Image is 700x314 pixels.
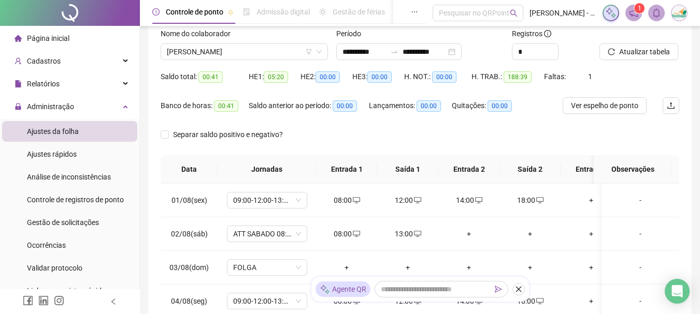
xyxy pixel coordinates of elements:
[15,103,22,110] span: lock
[227,9,234,16] span: pushpin
[169,129,287,140] span: Separar saldo positivo e negativo?
[233,226,301,242] span: ATT SABADO 08:00 - 12:00
[610,228,671,240] div: -
[352,197,360,204] span: desktop
[377,155,438,184] th: Saída 1
[530,7,596,19] span: [PERSON_NAME] - [GEOGRAPHIC_DATA]
[319,8,326,16] span: sun
[447,228,491,240] div: +
[390,48,398,56] span: swap-right
[413,197,421,204] span: desktop
[249,100,369,112] div: Saldo anterior ao período:
[233,192,301,208] span: 09:00-12:00-13:00-18:00
[619,46,670,57] span: Atualizar tabela
[264,71,288,83] span: 05:20
[535,197,544,204] span: desktop
[27,57,61,65] span: Cadastros
[367,71,392,83] span: 00:00
[27,196,124,204] span: Controle de registros de ponto
[385,228,430,240] div: 13:00
[588,72,592,81] span: 1
[27,241,66,249] span: Ocorrências
[27,80,60,88] span: Relatórios
[569,228,613,240] div: +
[417,100,441,112] span: 00:00
[544,30,551,37] span: info-circle
[306,49,312,55] span: filter
[15,80,22,87] span: file
[432,71,456,83] span: 00:00
[515,286,522,293] span: close
[167,44,322,59] span: PAULO CESAR MOREIRA DOS SANTOS
[333,100,357,112] span: 00:00
[27,218,99,227] span: Gestão de solicitações
[152,8,160,16] span: clock-circle
[652,8,661,18] span: bell
[544,72,567,81] span: Faltas:
[171,297,207,305] span: 04/08(seg)
[629,8,638,18] span: notification
[413,230,421,237] span: desktop
[316,49,322,55] span: down
[214,100,238,112] span: 00:41
[599,43,678,60] button: Atualizar tabela
[324,228,369,240] div: 08:00
[161,71,249,83] div: Saldo total:
[385,262,430,273] div: +
[638,5,641,12] span: 1
[27,102,74,111] span: Administração
[110,298,117,305] span: left
[333,8,385,16] span: Gestão de férias
[38,295,49,306] span: linkedin
[563,97,647,114] button: Ver espelho de ponto
[352,71,404,83] div: HE 3:
[166,8,223,16] span: Controle de ponto
[27,127,79,136] span: Ajustes da folha
[301,71,352,83] div: HE 2:
[233,293,301,309] span: 09:00-12:00-13:00-18:00
[161,155,218,184] th: Data
[535,297,544,305] span: desktop
[508,195,552,206] div: 18:00
[161,28,237,39] label: Nome do colaborador
[27,173,111,181] span: Análise de inconsistências
[608,48,615,55] span: reload
[169,263,209,272] span: 03/08(dom)
[665,279,690,304] div: Open Intercom Messenger
[320,284,330,295] img: sparkle-icon.fc2bf0ac1784a2077858766a79e2daf3.svg
[438,155,499,184] th: Entrada 2
[172,196,207,204] span: 01/08(sex)
[23,295,33,306] span: facebook
[667,101,675,110] span: upload
[352,230,360,237] span: desktop
[610,262,671,273] div: -
[249,71,301,83] div: HE 1:
[447,262,491,273] div: +
[27,150,77,158] span: Ajustes rápidos
[336,28,368,39] label: Período
[316,155,377,184] th: Entrada 1
[610,195,671,206] div: -
[488,100,512,112] span: 00:00
[602,163,663,175] span: Observações
[198,71,223,83] span: 00:41
[316,281,370,297] div: Agente QR
[672,5,687,21] img: 29413
[510,9,518,17] span: search
[54,295,64,306] span: instagram
[499,155,561,184] th: Saída 2
[571,100,638,111] span: Ver espelho de ponto
[594,155,672,184] th: Observações
[233,260,301,275] span: FOLGA
[27,264,82,272] span: Validar protocolo
[390,48,398,56] span: to
[508,295,552,307] div: 18:00
[324,195,369,206] div: 08:00
[27,287,106,295] span: Link para registro rápido
[474,197,482,204] span: desktop
[508,262,552,273] div: +
[495,286,502,293] span: send
[634,3,645,13] sup: 1
[610,295,671,307] div: -
[569,295,613,307] div: +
